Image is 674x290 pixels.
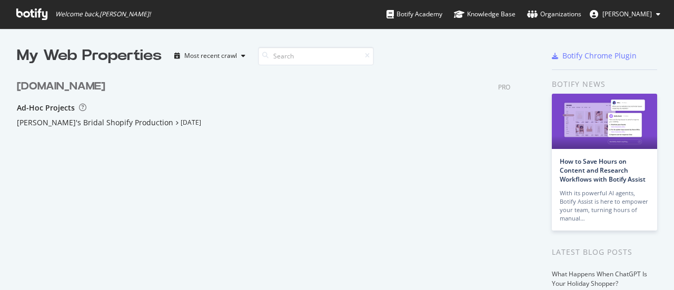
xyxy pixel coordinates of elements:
[581,6,669,23] button: [PERSON_NAME]
[17,117,173,128] a: [PERSON_NAME]'s Bridal Shopify Production
[17,79,105,94] div: [DOMAIN_NAME]
[498,83,510,92] div: PRO
[454,9,516,19] div: Knowledge Base
[17,45,162,66] div: My Web Properties
[602,9,652,18] span: Brahma Darapaneni
[17,66,519,215] div: grid
[258,47,374,65] input: Search
[552,246,657,258] div: Latest Blog Posts
[386,9,442,19] div: Botify Academy
[170,47,250,64] button: Most recent crawl
[552,78,657,90] div: Botify news
[560,157,646,184] a: How to Save Hours on Content and Research Workflows with Botify Assist
[17,103,75,113] div: Ad-Hoc Projects
[552,269,647,288] a: What Happens When ChatGPT Is Your Holiday Shopper?
[527,9,581,19] div: Organizations
[184,53,237,59] div: Most recent crawl
[181,118,201,127] a: [DATE]
[562,51,637,61] div: Botify Chrome Plugin
[552,94,657,149] img: How to Save Hours on Content and Research Workflows with Botify Assist
[55,10,151,18] span: Welcome back, [PERSON_NAME] !
[552,51,637,61] a: Botify Chrome Plugin
[560,189,649,223] div: With its powerful AI agents, Botify Assist is here to empower your team, turning hours of manual…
